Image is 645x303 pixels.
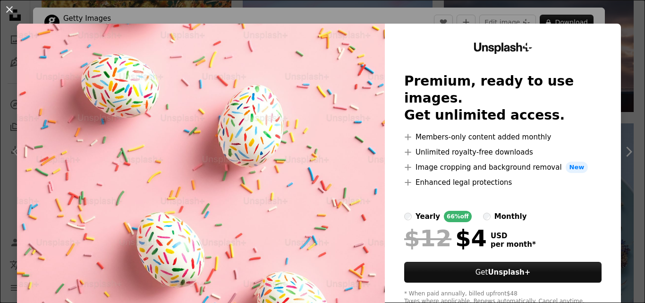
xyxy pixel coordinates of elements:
span: per month * [491,240,536,249]
li: Unlimited royalty-free downloads [404,147,602,158]
div: monthly [494,211,527,222]
li: Members-only content added monthly [404,131,602,143]
input: yearly66%off [404,213,412,220]
strong: Unsplash+ [488,268,530,277]
li: Image cropping and background removal [404,162,602,173]
span: USD [491,232,536,240]
span: $12 [404,226,451,251]
h2: Premium, ready to use images. Get unlimited access. [404,73,602,124]
div: 66% off [444,211,472,222]
div: $4 [404,226,487,251]
li: Enhanced legal protections [404,177,602,188]
button: GetUnsplash+ [404,262,602,283]
div: yearly [416,211,440,222]
span: New [566,162,588,173]
input: monthly [483,213,491,220]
